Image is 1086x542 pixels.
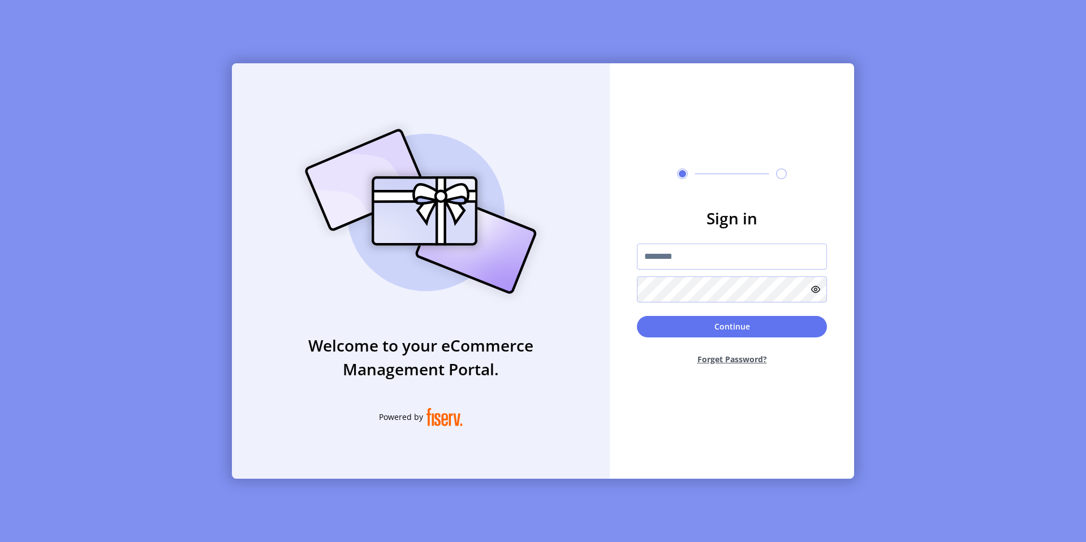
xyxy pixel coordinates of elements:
h3: Sign in [637,206,827,230]
button: Continue [637,316,827,337]
button: Forget Password? [637,344,827,374]
span: Powered by [379,411,423,423]
img: card_Illustration.svg [288,116,554,306]
h3: Welcome to your eCommerce Management Portal. [232,333,610,381]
